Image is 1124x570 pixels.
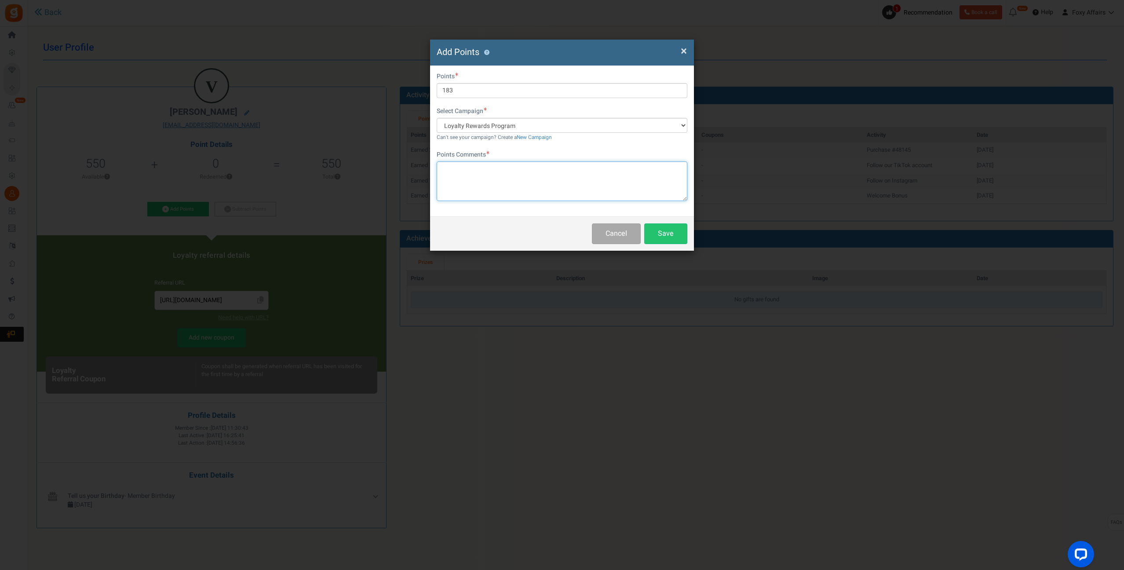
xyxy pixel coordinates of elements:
button: ? [484,50,489,55]
span: Add Points [437,46,479,58]
label: Select Campaign [437,107,487,116]
span: × [681,43,687,59]
label: Points Comments [437,150,489,159]
small: Can't see your campaign? Create a [437,134,552,141]
a: New Campaign [517,134,552,141]
label: Points [437,72,458,81]
button: Cancel [592,223,641,244]
button: Save [644,223,687,244]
